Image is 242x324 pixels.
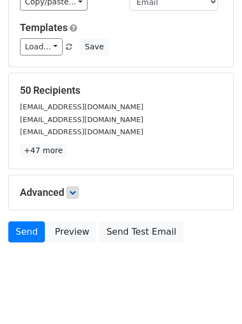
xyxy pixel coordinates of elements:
[20,144,66,158] a: +47 more
[20,186,222,199] h5: Advanced
[187,271,242,324] iframe: Chat Widget
[80,38,109,55] button: Save
[20,128,143,136] small: [EMAIL_ADDRESS][DOMAIN_NAME]
[20,22,68,33] a: Templates
[99,221,183,242] a: Send Test Email
[20,38,63,55] a: Load...
[20,103,143,111] small: [EMAIL_ADDRESS][DOMAIN_NAME]
[20,84,222,97] h5: 50 Recipients
[20,115,143,124] small: [EMAIL_ADDRESS][DOMAIN_NAME]
[48,221,96,242] a: Preview
[8,221,45,242] a: Send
